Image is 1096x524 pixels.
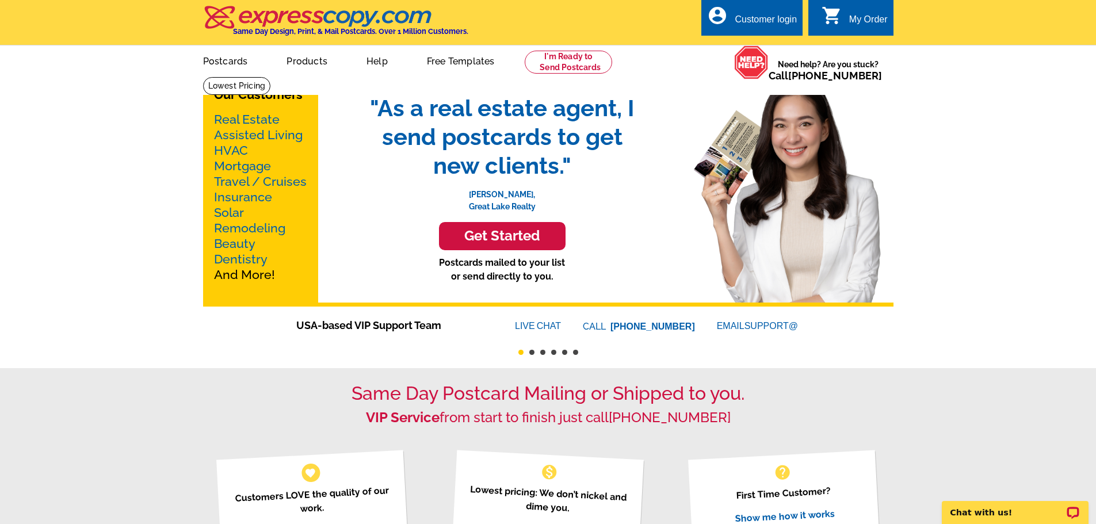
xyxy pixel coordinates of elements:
a: Get Started [358,222,646,250]
a: Real Estate [214,112,280,127]
a: Travel / Cruises [214,174,307,189]
a: [PHONE_NUMBER] [788,70,882,82]
a: shopping_cart My Order [822,13,888,27]
a: Free Templates [408,47,513,74]
p: Postcards mailed to your list or send directly to you. [358,256,646,284]
p: And More! [214,112,307,282]
a: Same Day Design, Print, & Mail Postcards. Over 1 Million Customers. [203,14,468,36]
font: LIVE [515,319,537,333]
i: shopping_cart [822,5,842,26]
button: 3 of 6 [540,350,545,355]
a: Products [268,47,346,74]
button: 4 of 6 [551,350,556,355]
a: HVAC [214,143,248,158]
span: monetization_on [540,463,559,481]
img: help [734,45,769,79]
p: Customers LOVE the quality of our work. [231,483,394,519]
div: Customer login [735,14,797,30]
h1: Same Day Postcard Mailing or Shipped to you. [203,383,893,404]
div: My Order [849,14,888,30]
button: 1 of 6 [518,350,524,355]
a: Help [348,47,406,74]
a: [PHONE_NUMBER] [610,322,695,331]
a: EMAILSUPPORT@ [717,321,800,331]
button: 5 of 6 [562,350,567,355]
a: Insurance [214,190,272,204]
a: Postcards [185,47,266,74]
button: 6 of 6 [573,350,578,355]
span: USA-based VIP Support Team [296,318,480,333]
p: Lowest pricing: We don’t nickel and dime you. [467,482,629,518]
a: Assisted Living [214,128,303,142]
a: Show me how it works [735,508,835,524]
span: favorite [304,466,316,479]
a: LIVECHAT [515,321,561,331]
span: Need help? Are you stuck? [769,59,888,82]
font: SUPPORT@ [744,319,800,333]
iframe: LiveChat chat widget [934,488,1096,524]
font: CALL [583,320,608,334]
a: account_circle Customer login [707,13,797,27]
a: Mortgage [214,159,271,173]
a: Remodeling [214,221,285,235]
strong: VIP Service [366,409,440,426]
span: help [773,463,792,481]
a: [PHONE_NUMBER] [609,409,731,426]
p: [PERSON_NAME], Great Lake Realty [358,180,646,213]
span: Call [769,70,882,82]
i: account_circle [707,5,728,26]
h3: Get Started [453,228,551,244]
h4: Same Day Design, Print, & Mail Postcards. Over 1 Million Customers. [233,27,468,36]
span: "As a real estate agent, I send postcards to get new clients." [358,94,646,180]
a: Solar [214,205,244,220]
a: Dentistry [214,252,268,266]
p: First Time Customer? [702,482,865,504]
h2: from start to finish just call [203,410,893,426]
a: Beauty [214,236,255,251]
button: 2 of 6 [529,350,534,355]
